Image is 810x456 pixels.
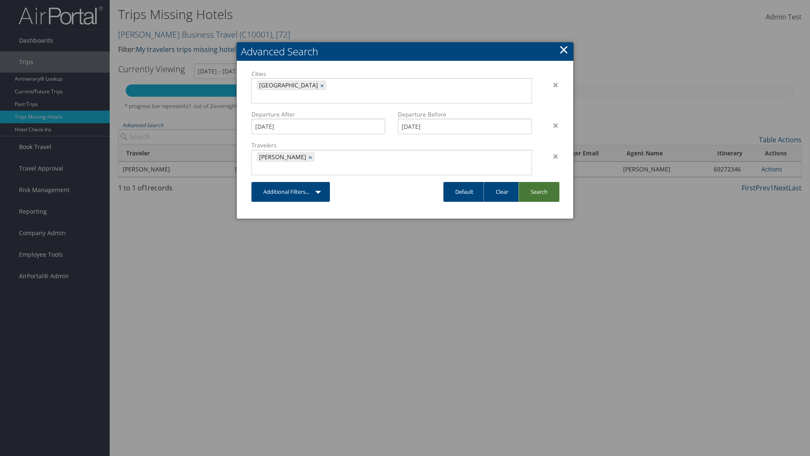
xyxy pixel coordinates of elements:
a: × [320,81,326,90]
div: × [538,80,565,90]
div: × [538,120,565,130]
a: Default [443,182,485,202]
label: Travelers [251,141,532,149]
span: [GEOGRAPHIC_DATA] [257,81,318,90]
label: Cities [251,70,532,78]
a: Search [518,182,559,202]
a: Clear [483,182,520,202]
a: Close [559,41,569,58]
a: × [308,153,314,161]
h2: Advanced Search [237,42,573,61]
label: Departure Before [398,110,532,119]
label: Departure After [251,110,385,119]
div: × [538,151,565,161]
a: Additional Filters... [251,182,330,202]
span: [PERSON_NAME] [257,153,306,161]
